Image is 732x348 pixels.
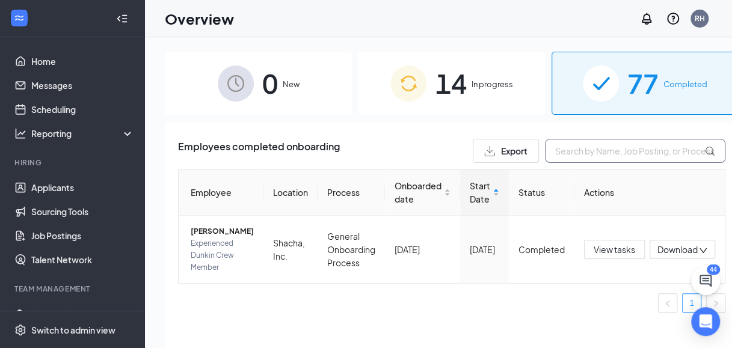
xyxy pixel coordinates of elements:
span: Employees completed onboarding [178,139,340,163]
span: 14 [435,63,466,104]
div: Reporting [31,127,135,139]
div: Switch to admin view [31,324,115,336]
span: View tasks [594,243,635,256]
li: 1 [682,293,701,313]
li: Next Page [706,293,725,313]
span: 77 [627,63,659,104]
th: Location [263,169,318,216]
div: 44 [707,264,720,275]
svg: Analysis [14,127,26,139]
th: Process [318,169,385,216]
li: Previous Page [658,293,677,313]
a: 1 [683,294,701,312]
button: ChatActive [691,266,720,295]
div: Team Management [14,284,132,294]
h1: Overview [165,8,234,29]
a: Talent Network [31,248,134,272]
svg: QuestionInfo [666,11,680,26]
td: General Onboarding Process [318,216,385,283]
div: Hiring [14,157,132,168]
span: right [712,300,719,307]
th: Status [509,169,574,216]
span: Experienced Dunkin Crew Member [191,237,254,273]
a: Home [31,49,134,73]
span: Download [657,243,698,256]
a: Sourcing Tools [31,200,134,224]
svg: WorkstreamLogo [13,12,25,24]
input: Search by Name, Job Posting, or Process [545,139,725,163]
svg: ChatActive [698,273,713,288]
span: Onboarded date [395,179,441,206]
button: right [706,293,725,313]
div: [DATE] [395,243,451,256]
div: Completed [518,243,565,256]
span: Completed [663,78,707,90]
a: Scheduling [31,97,134,121]
svg: Notifications [639,11,654,26]
span: Start Date [470,179,490,206]
span: left [664,300,671,307]
svg: UserCheck [14,308,26,320]
div: Onboarding [31,308,124,320]
a: Messages [31,73,134,97]
svg: Settings [14,324,26,336]
span: [PERSON_NAME] [191,225,254,237]
button: left [658,293,677,313]
button: Export [473,139,539,163]
th: Employee [179,169,263,216]
span: down [699,246,707,255]
th: Onboarded date [385,169,460,216]
th: Actions [574,169,725,216]
span: Export [501,147,527,155]
span: New [283,78,300,90]
span: 0 [262,63,278,104]
a: Job Postings [31,224,134,248]
div: Open Intercom Messenger [691,307,720,336]
td: Shacha, Inc. [263,216,318,283]
button: View tasks [584,240,645,259]
span: In progress [471,78,512,90]
a: Applicants [31,176,134,200]
svg: Collapse [116,13,128,25]
div: RH [695,13,705,23]
div: [DATE] [470,243,499,256]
